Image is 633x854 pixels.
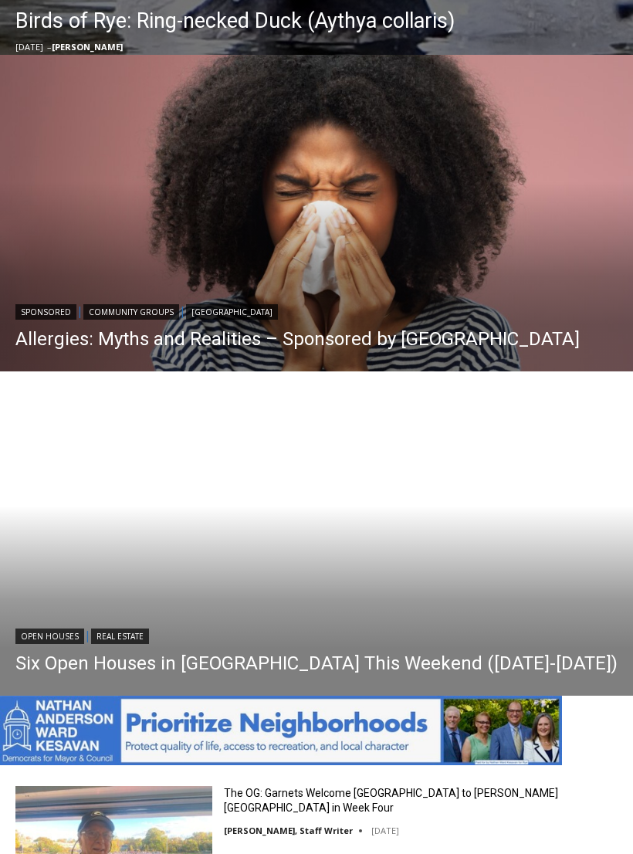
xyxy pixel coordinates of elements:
[224,787,618,815] a: The OG: Garnets Welcome [GEOGRAPHIC_DATA] to [PERSON_NAME][GEOGRAPHIC_DATA] in Week Four
[181,130,188,146] div: 6
[12,155,205,191] h4: [PERSON_NAME] Read Sanctuary Fall Fest: [DATE]
[186,305,278,320] a: [GEOGRAPHIC_DATA]
[47,42,52,53] span: –
[15,42,43,53] time: [DATE]
[1,1,154,154] img: s_800_29ca6ca9-f6cc-433c-a631-14f6620ca39b.jpeg
[15,629,84,645] a: Open Houses
[173,130,177,146] div: /
[15,6,455,37] a: Birds of Rye: Ring-necked Duck (Aythya collaris)
[15,328,580,351] a: Allergies: Myths and Realities – Sponsored by [GEOGRAPHIC_DATA]
[52,42,123,53] a: [PERSON_NAME]
[15,626,618,645] div: |
[1,154,231,192] a: [PERSON_NAME] Read Sanctuary Fall Fest: [DATE]
[162,46,223,127] div: Co-sponsored by Westchester County Parks
[224,825,353,837] a: [PERSON_NAME], Staff Writer
[15,305,76,320] a: Sponsored
[15,302,580,320] div: | |
[91,629,149,645] a: Real Estate
[83,305,179,320] a: Community Groups
[371,825,399,837] time: [DATE]
[162,130,169,146] div: 1
[15,652,618,676] a: Six Open Houses in [GEOGRAPHIC_DATA] This Weekend ([DATE]-[DATE])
